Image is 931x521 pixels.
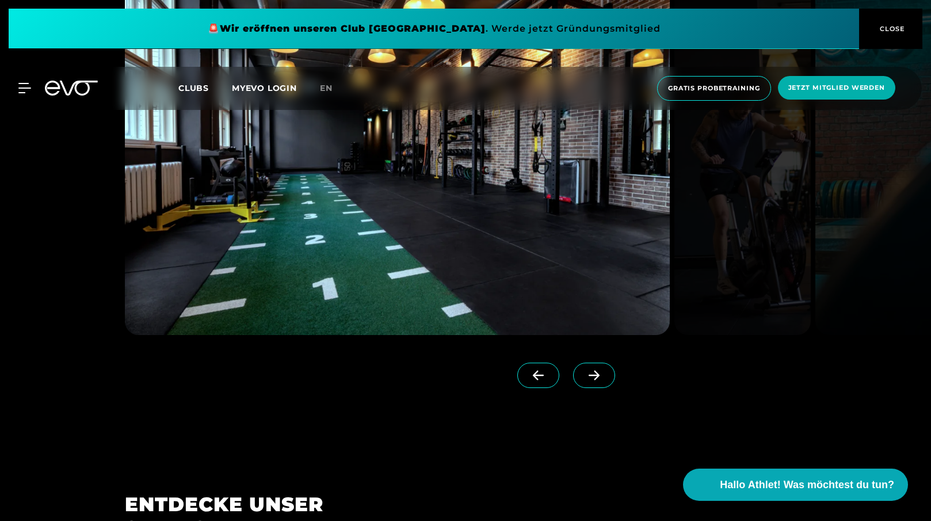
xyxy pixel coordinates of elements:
[720,477,894,493] span: Hallo Athlet! Was möchtest du tun?
[877,24,905,34] span: CLOSE
[320,83,333,93] span: en
[178,82,232,93] a: Clubs
[320,82,346,95] a: en
[232,83,297,93] a: MYEVO LOGIN
[774,76,899,101] a: Jetzt Mitglied werden
[668,83,760,93] span: Gratis Probetraining
[178,83,209,93] span: Clubs
[683,469,908,501] button: Hallo Athlet! Was möchtest du tun?
[654,76,774,101] a: Gratis Probetraining
[859,9,922,49] button: CLOSE
[788,83,885,93] span: Jetzt Mitglied werden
